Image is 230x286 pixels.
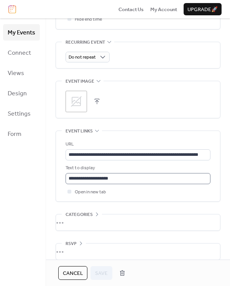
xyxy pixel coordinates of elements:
[66,164,209,172] div: Text to display
[3,44,40,61] a: Connect
[3,24,40,41] a: My Events
[8,27,35,39] span: My Events
[118,6,144,13] span: Contact Us
[66,141,209,148] div: URL
[8,67,24,79] span: Views
[3,65,40,81] a: Views
[66,211,93,219] span: Categories
[75,188,106,196] span: Open in new tab
[8,128,21,140] span: Form
[63,270,83,277] span: Cancel
[8,88,27,100] span: Design
[66,240,77,248] span: RSVP
[69,53,96,62] span: Do not repeat
[66,78,94,85] span: Event image
[118,5,144,13] a: Contact Us
[187,6,218,13] span: Upgrade 🚀
[184,3,222,15] button: Upgrade🚀
[150,6,177,13] span: My Account
[150,5,177,13] a: My Account
[66,38,105,46] span: Recurring event
[8,47,31,59] span: Connect
[58,266,87,280] button: Cancel
[56,214,220,230] div: •••
[56,244,220,260] div: •••
[66,91,87,112] div: ;
[75,16,102,23] span: Hide end time
[66,127,93,135] span: Event links
[3,85,40,101] a: Design
[3,126,40,142] a: Form
[8,5,16,13] img: logo
[3,105,40,122] a: Settings
[8,108,31,120] span: Settings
